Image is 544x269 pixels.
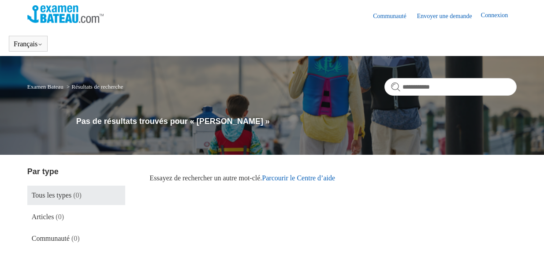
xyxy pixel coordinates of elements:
[384,78,517,96] input: Rechercher
[262,174,335,182] a: Parcourir le Centre d’aide
[149,173,517,183] p: Essayez de rechercher un autre mot-clé.
[65,83,123,90] li: Résultats de recherche
[27,83,65,90] li: Examen Bateau
[73,191,82,199] span: (0)
[14,40,43,48] button: Français
[27,229,125,248] a: Communauté (0)
[373,11,415,21] a: Communauté
[481,11,517,21] a: Connexion
[27,186,125,205] a: Tous les types (0)
[32,213,54,220] span: Articles
[71,235,80,242] span: (0)
[27,5,104,23] img: Page d’accueil du Centre d’aide Examen Bateau
[76,116,517,127] h1: Pas de résultats trouvés pour « [PERSON_NAME] »
[27,166,125,178] h3: Par type
[27,83,63,90] a: Examen Bateau
[27,207,125,227] a: Articles (0)
[32,191,71,199] span: Tous les types
[417,11,481,21] a: Envoyer une demande
[32,235,70,242] span: Communauté
[56,213,64,220] span: (0)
